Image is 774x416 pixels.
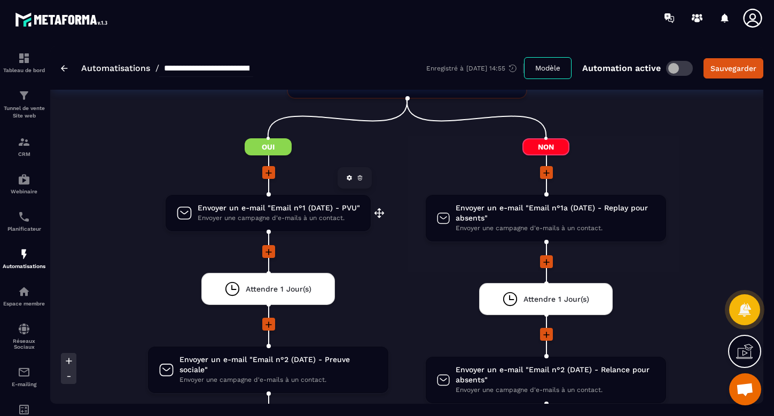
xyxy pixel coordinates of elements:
a: automationsautomationsAutomatisations [3,240,45,277]
div: Ouvrir le chat [729,373,761,405]
div: Sauvegarder [710,63,756,74]
img: scheduler [18,210,30,223]
p: Webinaire [3,189,45,194]
div: Enregistré à [426,64,524,73]
span: Attendre 1 Jour(s) [246,284,311,294]
img: automations [18,285,30,298]
span: Envoyer un e-mail "Email n°2 (DATE) - Preuve sociale" [179,355,378,375]
img: logo [15,10,111,29]
button: Modèle [524,57,572,79]
p: E-mailing [3,381,45,387]
p: CRM [3,151,45,157]
span: Oui [245,138,292,155]
button: Sauvegarder [703,58,763,79]
span: Envoyer une campagne d'e-mails à un contact. [456,385,655,395]
span: Envoyer une campagne d'e-mails à un contact. [456,223,655,233]
img: formation [18,136,30,148]
img: formation [18,89,30,102]
a: automationsautomationsEspace membre [3,277,45,315]
a: emailemailE-mailing [3,358,45,395]
a: social-networksocial-networkRéseaux Sociaux [3,315,45,358]
p: Automatisations [3,263,45,269]
a: formationformationTableau de bord [3,44,45,81]
img: social-network [18,323,30,335]
span: Non [522,138,569,155]
img: automations [18,173,30,186]
p: Espace membre [3,301,45,307]
span: Attendre 1 Jour(s) [523,294,589,304]
span: Envoyer un e-mail "Email n°1 (DATE) - PVU" [198,203,360,213]
p: Tableau de bord [3,67,45,73]
img: email [18,366,30,379]
p: Planificateur [3,226,45,232]
p: Réseaux Sociaux [3,338,45,350]
a: formationformationTunnel de vente Site web [3,81,45,128]
img: accountant [18,403,30,416]
span: Envoyer un e-mail "Email n°1a (DATE) - Replay pour absents" [456,203,655,223]
span: Envoyer un e-mail "Email n°2 (DATE) - Relance pour absents" [456,365,655,385]
span: / [155,63,159,73]
p: Tunnel de vente Site web [3,105,45,120]
span: Envoyer une campagne d'e-mails à un contact. [198,213,360,223]
p: Automation active [582,63,661,73]
a: automationsautomationsWebinaire [3,165,45,202]
a: Automatisations [81,63,150,73]
span: Envoyer une campagne d'e-mails à un contact. [179,375,378,385]
img: automations [18,248,30,261]
a: schedulerschedulerPlanificateur [3,202,45,240]
a: formationformationCRM [3,128,45,165]
p: [DATE] 14:55 [466,65,505,72]
img: arrow [61,65,68,72]
img: formation [18,52,30,65]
